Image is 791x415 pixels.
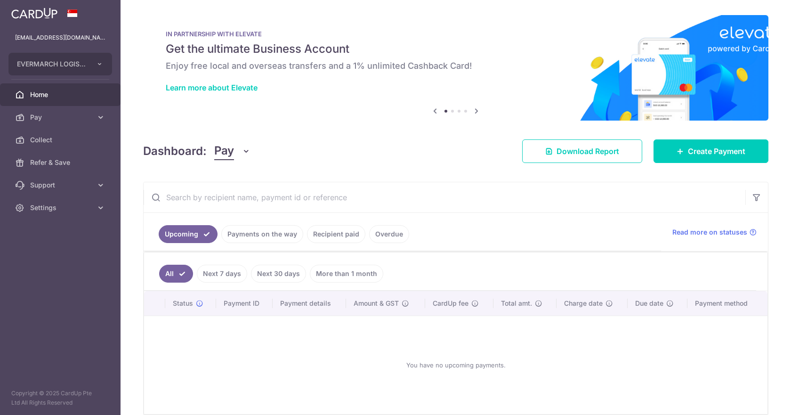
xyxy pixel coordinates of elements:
[173,299,193,308] span: Status
[635,299,663,308] span: Due date
[654,139,768,163] a: Create Payment
[17,59,87,69] span: EVERMARCH LOGISTICS (S) PTE LTD
[30,203,92,212] span: Settings
[166,41,746,57] h5: Get the ultimate Business Account
[166,60,746,72] h6: Enjoy free local and overseas transfers and a 1% unlimited Cashback Card!
[216,291,273,316] th: Payment ID
[143,15,768,121] img: Renovation banner
[11,8,57,19] img: CardUp
[307,225,365,243] a: Recipient paid
[672,228,747,237] span: Read more on statuses
[369,225,409,243] a: Overdue
[144,182,745,212] input: Search by recipient name, payment id or reference
[15,33,105,42] p: [EMAIL_ADDRESS][DOMAIN_NAME]
[688,146,745,157] span: Create Payment
[30,135,92,145] span: Collect
[214,142,250,160] button: Pay
[354,299,399,308] span: Amount & GST
[159,225,218,243] a: Upcoming
[30,113,92,122] span: Pay
[166,30,746,38] p: IN PARTNERSHIP WITH ELEVATE
[501,299,532,308] span: Total amt.
[159,265,193,283] a: All
[214,142,234,160] span: Pay
[687,291,767,316] th: Payment method
[155,324,756,407] div: You have no upcoming payments.
[251,265,306,283] a: Next 30 days
[522,139,642,163] a: Download Report
[672,228,757,237] a: Read more on statuses
[166,83,258,92] a: Learn more about Elevate
[197,265,247,283] a: Next 7 days
[30,90,92,99] span: Home
[30,180,92,190] span: Support
[273,291,346,316] th: Payment details
[310,265,383,283] a: More than 1 month
[564,299,603,308] span: Charge date
[433,299,468,308] span: CardUp fee
[143,143,207,160] h4: Dashboard:
[221,225,303,243] a: Payments on the way
[557,146,619,157] span: Download Report
[8,53,112,75] button: EVERMARCH LOGISTICS (S) PTE LTD
[30,158,92,167] span: Refer & Save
